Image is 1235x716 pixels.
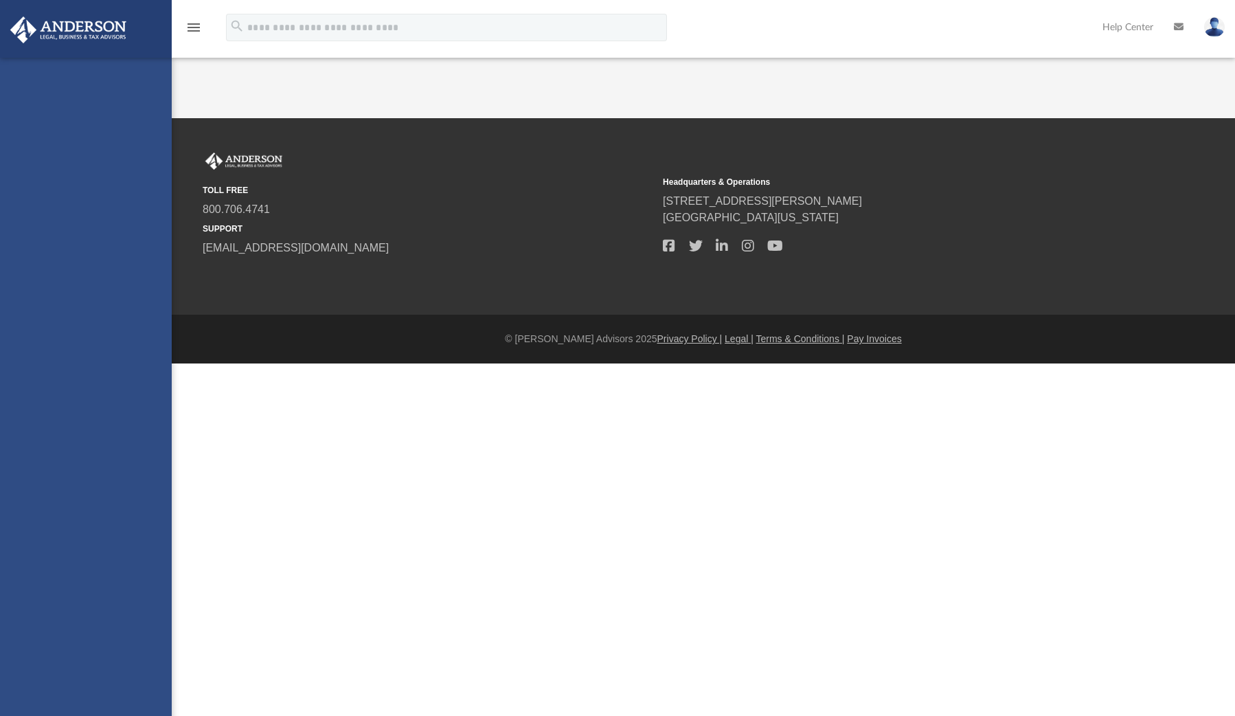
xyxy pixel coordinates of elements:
[663,176,1113,188] small: Headquarters & Operations
[663,212,839,223] a: [GEOGRAPHIC_DATA][US_STATE]
[725,333,754,344] a: Legal |
[847,333,901,344] a: Pay Invoices
[203,242,389,254] a: [EMAIL_ADDRESS][DOMAIN_NAME]
[203,184,653,197] small: TOLL FREE
[203,153,285,170] img: Anderson Advisors Platinum Portal
[203,203,270,215] a: 800.706.4741
[185,19,202,36] i: menu
[6,16,131,43] img: Anderson Advisors Platinum Portal
[756,333,845,344] a: Terms & Conditions |
[663,195,862,207] a: [STREET_ADDRESS][PERSON_NAME]
[229,19,245,34] i: search
[657,333,723,344] a: Privacy Policy |
[203,223,653,235] small: SUPPORT
[172,332,1235,346] div: © [PERSON_NAME] Advisors 2025
[185,26,202,36] a: menu
[1204,17,1225,37] img: User Pic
